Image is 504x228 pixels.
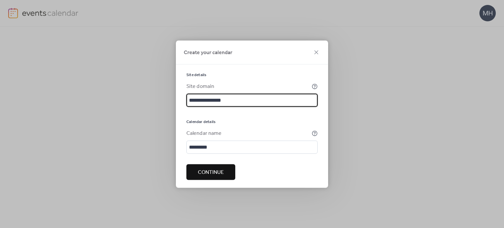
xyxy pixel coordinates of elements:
div: Calendar name [186,129,310,137]
span: Continue [198,168,224,176]
button: Continue [186,164,235,180]
span: Calendar details [186,119,216,124]
div: Site domain [186,82,310,90]
span: Create your calendar [184,49,232,56]
span: Site details [186,72,206,77]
